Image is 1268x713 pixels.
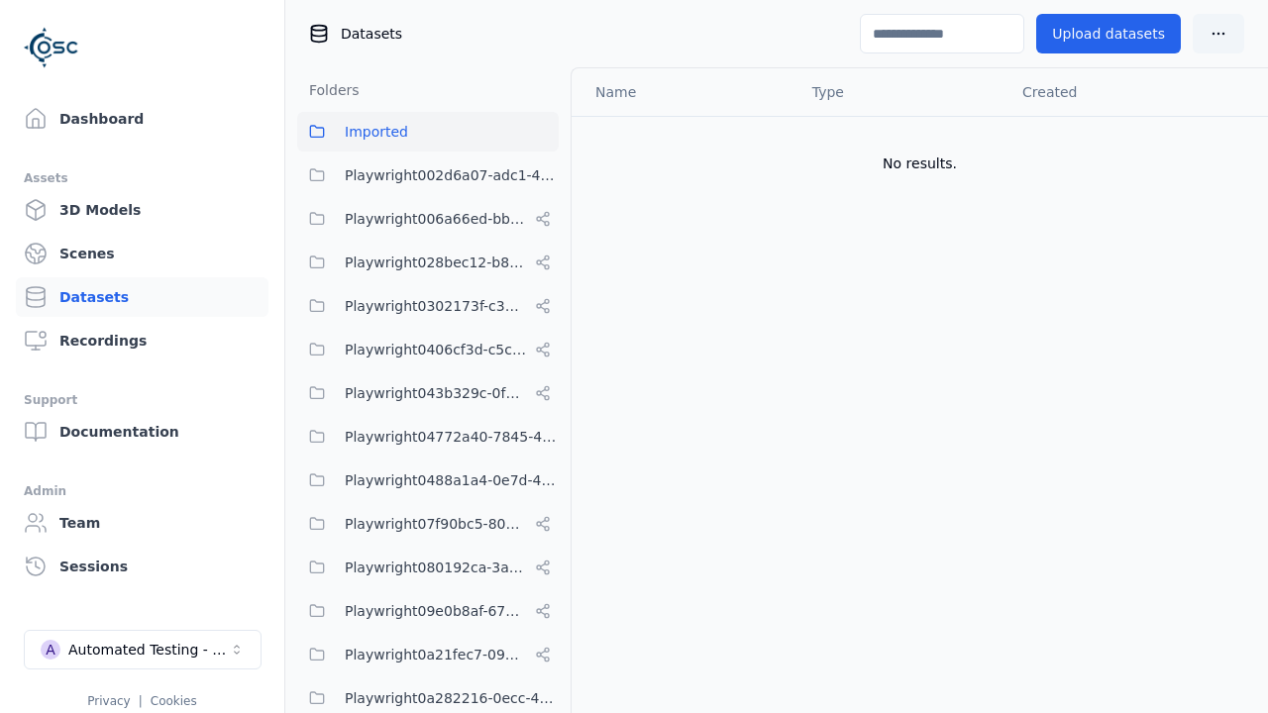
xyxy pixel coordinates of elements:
[345,207,527,231] span: Playwright006a66ed-bbfa-4b84-a6f2-8b03960da6f1
[41,640,60,660] div: A
[151,694,197,708] a: Cookies
[139,694,143,708] span: |
[345,686,559,710] span: Playwright0a282216-0ecc-4192-904d-1db5382f43aa
[297,635,559,674] button: Playwright0a21fec7-093e-446e-ac90-feefe60349da
[345,468,559,492] span: Playwright0488a1a4-0e7d-4299-bdea-dd156cc484d6
[297,286,559,326] button: Playwright0302173f-c313-40eb-a2c1-2f14b0f3806f
[1006,68,1236,116] th: Created
[16,321,268,360] a: Recordings
[345,643,527,666] span: Playwright0a21fec7-093e-446e-ac90-feefe60349da
[345,512,527,536] span: Playwright07f90bc5-80d1-4d58-862e-051c9f56b799
[24,166,261,190] div: Assets
[16,547,268,586] a: Sessions
[297,417,559,457] button: Playwright04772a40-7845-40f2-bf94-f85d29927f9d
[297,591,559,631] button: Playwright09e0b8af-6797-487c-9a58-df45af994400
[297,460,559,500] button: Playwright0488a1a4-0e7d-4299-bdea-dd156cc484d6
[345,120,408,144] span: Imported
[16,277,268,317] a: Datasets
[572,116,1268,211] td: No results.
[16,412,268,452] a: Documentation
[297,548,559,587] button: Playwright080192ca-3ab8-4170-8689-2c2dffafb10d
[68,640,229,660] div: Automated Testing - Playwright
[345,556,527,579] span: Playwright080192ca-3ab8-4170-8689-2c2dffafb10d
[16,99,268,139] a: Dashboard
[297,80,360,100] h3: Folders
[297,112,559,152] button: Imported
[345,599,527,623] span: Playwright09e0b8af-6797-487c-9a58-df45af994400
[1036,14,1181,53] button: Upload datasets
[297,373,559,413] button: Playwright043b329c-0fea-4eef-a1dd-c1b85d96f68d
[345,294,527,318] span: Playwright0302173f-c313-40eb-a2c1-2f14b0f3806f
[24,630,262,669] button: Select a workspace
[24,479,261,503] div: Admin
[16,190,268,230] a: 3D Models
[345,251,527,274] span: Playwright028bec12-b853-4041-8716-f34111cdbd0b
[297,199,559,239] button: Playwright006a66ed-bbfa-4b84-a6f2-8b03960da6f1
[16,234,268,273] a: Scenes
[297,243,559,282] button: Playwright028bec12-b853-4041-8716-f34111cdbd0b
[24,20,79,75] img: Logo
[341,24,402,44] span: Datasets
[572,68,796,116] th: Name
[345,381,527,405] span: Playwright043b329c-0fea-4eef-a1dd-c1b85d96f68d
[16,503,268,543] a: Team
[297,330,559,369] button: Playwright0406cf3d-c5c6-4809-a891-d4d7aaf60441
[87,694,130,708] a: Privacy
[796,68,1006,116] th: Type
[345,163,559,187] span: Playwright002d6a07-adc1-4c24-b05e-c31b39d5c727
[345,338,527,361] span: Playwright0406cf3d-c5c6-4809-a891-d4d7aaf60441
[297,504,559,544] button: Playwright07f90bc5-80d1-4d58-862e-051c9f56b799
[24,388,261,412] div: Support
[297,155,559,195] button: Playwright002d6a07-adc1-4c24-b05e-c31b39d5c727
[345,425,559,449] span: Playwright04772a40-7845-40f2-bf94-f85d29927f9d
